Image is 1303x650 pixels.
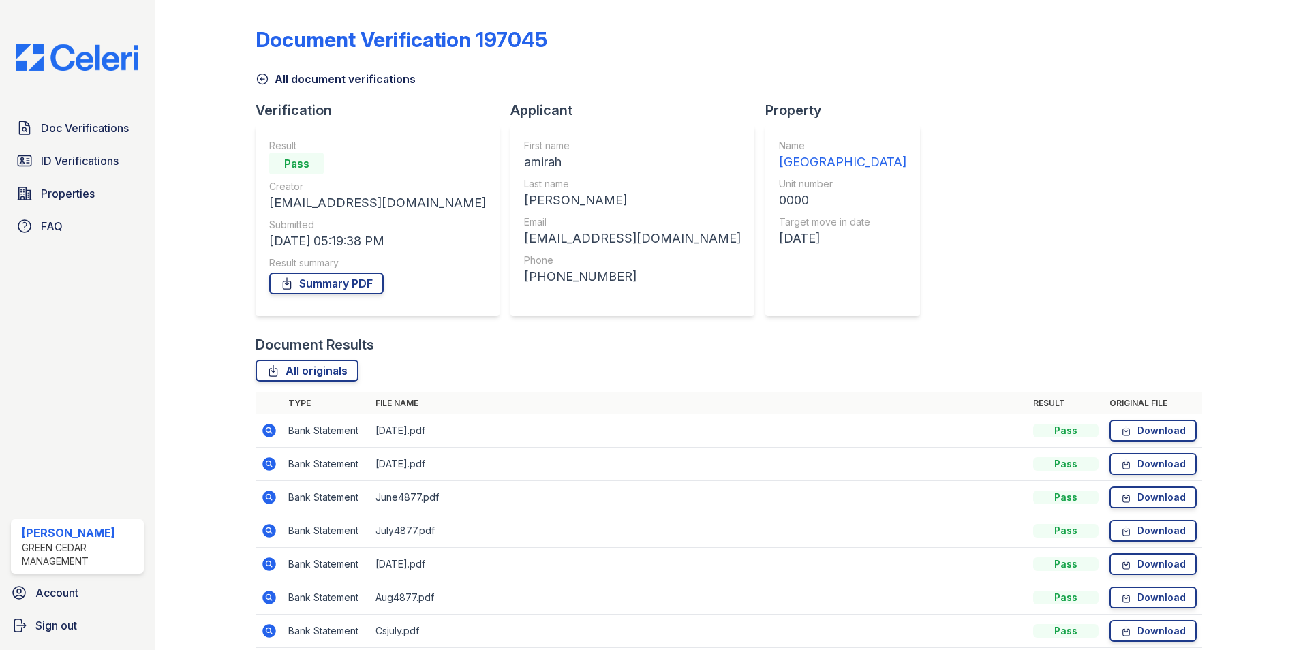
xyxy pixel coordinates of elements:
[524,267,741,286] div: [PHONE_NUMBER]
[779,215,906,229] div: Target move in date
[41,153,119,169] span: ID Verifications
[370,615,1028,648] td: Csjuly.pdf
[779,153,906,172] div: [GEOGRAPHIC_DATA]
[41,120,129,136] span: Doc Verifications
[5,612,149,639] a: Sign out
[779,139,906,172] a: Name [GEOGRAPHIC_DATA]
[1109,486,1197,508] a: Download
[11,180,144,207] a: Properties
[11,147,144,174] a: ID Verifications
[370,448,1028,481] td: [DATE].pdf
[1033,491,1099,504] div: Pass
[269,194,486,213] div: [EMAIL_ADDRESS][DOMAIN_NAME]
[283,392,370,414] th: Type
[5,44,149,71] img: CE_Logo_Blue-a8612792a0a2168367f1c8372b55b34899dd931a85d93a1a3d3e32e68fde9ad4.png
[11,114,144,142] a: Doc Verifications
[256,27,547,52] div: Document Verification 197045
[1109,620,1197,642] a: Download
[1109,420,1197,442] a: Download
[1109,453,1197,475] a: Download
[510,101,765,120] div: Applicant
[1033,457,1099,471] div: Pass
[1109,553,1197,575] a: Download
[256,101,510,120] div: Verification
[269,180,486,194] div: Creator
[524,215,741,229] div: Email
[524,191,741,210] div: [PERSON_NAME]
[779,139,906,153] div: Name
[1033,524,1099,538] div: Pass
[765,101,931,120] div: Property
[283,414,370,448] td: Bank Statement
[524,139,741,153] div: First name
[35,585,78,601] span: Account
[370,514,1028,548] td: July4877.pdf
[283,548,370,581] td: Bank Statement
[1028,392,1104,414] th: Result
[1033,591,1099,604] div: Pass
[256,360,358,382] a: All originals
[370,414,1028,448] td: [DATE].pdf
[779,191,906,210] div: 0000
[269,139,486,153] div: Result
[256,71,416,87] a: All document verifications
[269,218,486,232] div: Submitted
[269,153,324,174] div: Pass
[5,579,149,606] a: Account
[779,229,906,248] div: [DATE]
[283,581,370,615] td: Bank Statement
[256,335,374,354] div: Document Results
[370,548,1028,581] td: [DATE].pdf
[370,481,1028,514] td: June4877.pdf
[1033,424,1099,437] div: Pass
[1104,392,1202,414] th: Original file
[1246,595,1289,636] iframe: chat widget
[283,615,370,648] td: Bank Statement
[283,514,370,548] td: Bank Statement
[779,177,906,191] div: Unit number
[35,617,77,634] span: Sign out
[1033,624,1099,638] div: Pass
[269,273,384,294] a: Summary PDF
[1109,520,1197,542] a: Download
[524,177,741,191] div: Last name
[41,185,95,202] span: Properties
[22,541,138,568] div: Green Cedar Management
[283,448,370,481] td: Bank Statement
[269,232,486,251] div: [DATE] 05:19:38 PM
[1109,587,1197,608] a: Download
[524,153,741,172] div: amirah
[283,481,370,514] td: Bank Statement
[524,229,741,248] div: [EMAIL_ADDRESS][DOMAIN_NAME]
[41,218,63,234] span: FAQ
[22,525,138,541] div: [PERSON_NAME]
[269,256,486,270] div: Result summary
[370,581,1028,615] td: Aug4877.pdf
[370,392,1028,414] th: File name
[11,213,144,240] a: FAQ
[1033,557,1099,571] div: Pass
[524,253,741,267] div: Phone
